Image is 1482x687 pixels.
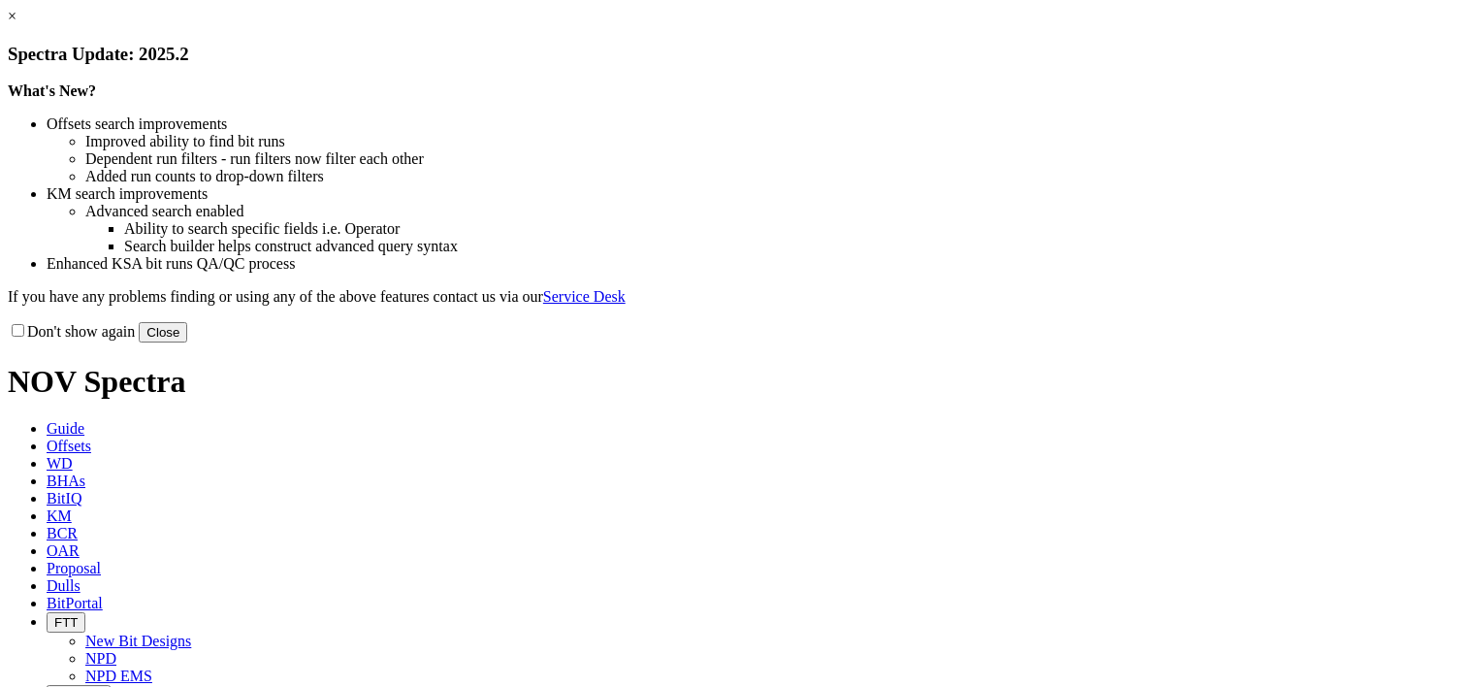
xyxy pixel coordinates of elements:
[47,525,78,541] span: BCR
[8,288,1474,306] p: If you have any problems finding or using any of the above features contact us via our
[85,633,191,649] a: New Bit Designs
[47,595,103,611] span: BitPortal
[8,364,1474,400] h1: NOV Spectra
[85,203,1474,220] li: Advanced search enabled
[85,668,152,684] a: NPD EMS
[8,323,135,340] label: Don't show again
[124,238,1474,255] li: Search builder helps construct advanced query syntax
[8,82,96,99] strong: What's New?
[47,507,72,524] span: KM
[85,650,116,667] a: NPD
[47,255,1474,273] li: Enhanced KSA bit runs QA/QC process
[85,168,1474,185] li: Added run counts to drop-down filters
[47,473,85,489] span: BHAs
[124,220,1474,238] li: Ability to search specific fields i.e. Operator
[85,133,1474,150] li: Improved ability to find bit runs
[47,490,81,507] span: BitIQ
[12,324,24,337] input: Don't show again
[47,560,101,576] span: Proposal
[8,8,16,24] a: ×
[47,455,73,472] span: WD
[47,438,91,454] span: Offsets
[47,185,1474,203] li: KM search improvements
[139,322,187,343] button: Close
[47,420,84,437] span: Guide
[543,288,626,305] a: Service Desk
[47,542,80,559] span: OAR
[54,615,78,630] span: FTT
[47,577,81,594] span: Dulls
[85,150,1474,168] li: Dependent run filters - run filters now filter each other
[47,115,1474,133] li: Offsets search improvements
[8,44,1474,65] h3: Spectra Update: 2025.2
